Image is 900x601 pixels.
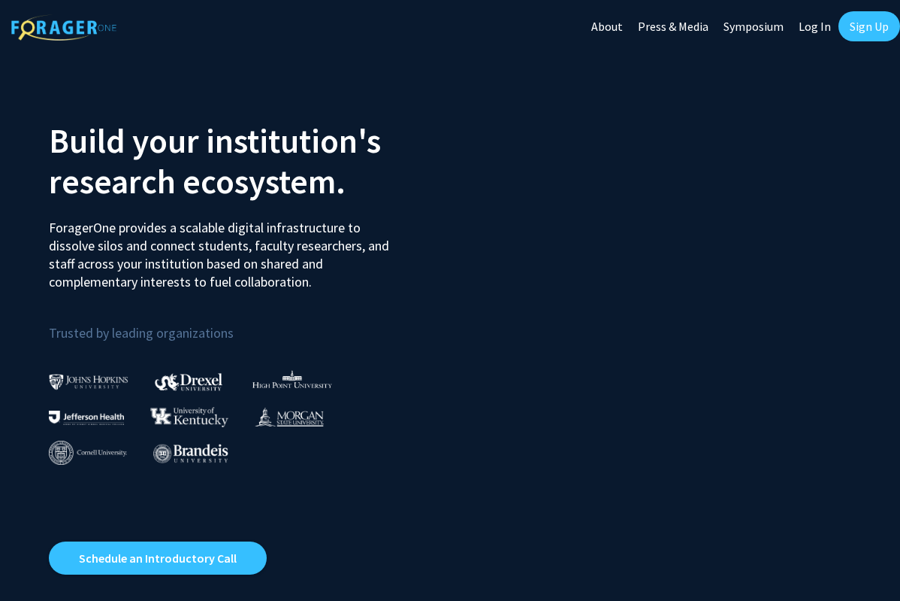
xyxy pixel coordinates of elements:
img: Thomas Jefferson University [49,411,124,425]
img: Drexel University [155,373,222,390]
img: Cornell University [49,441,127,466]
p: Trusted by leading organizations [49,303,439,345]
img: High Point University [252,370,332,388]
img: Morgan State University [255,407,324,426]
img: Johns Hopkins University [49,374,128,390]
p: ForagerOne provides a scalable digital infrastructure to dissolve silos and connect students, fac... [49,208,392,291]
img: University of Kentucky [150,407,228,427]
img: ForagerOne Logo [11,14,116,41]
h2: Build your institution's research ecosystem. [49,120,439,202]
img: Brandeis University [153,444,228,463]
a: Sign Up [838,11,900,41]
a: Opens in a new tab [49,542,267,575]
